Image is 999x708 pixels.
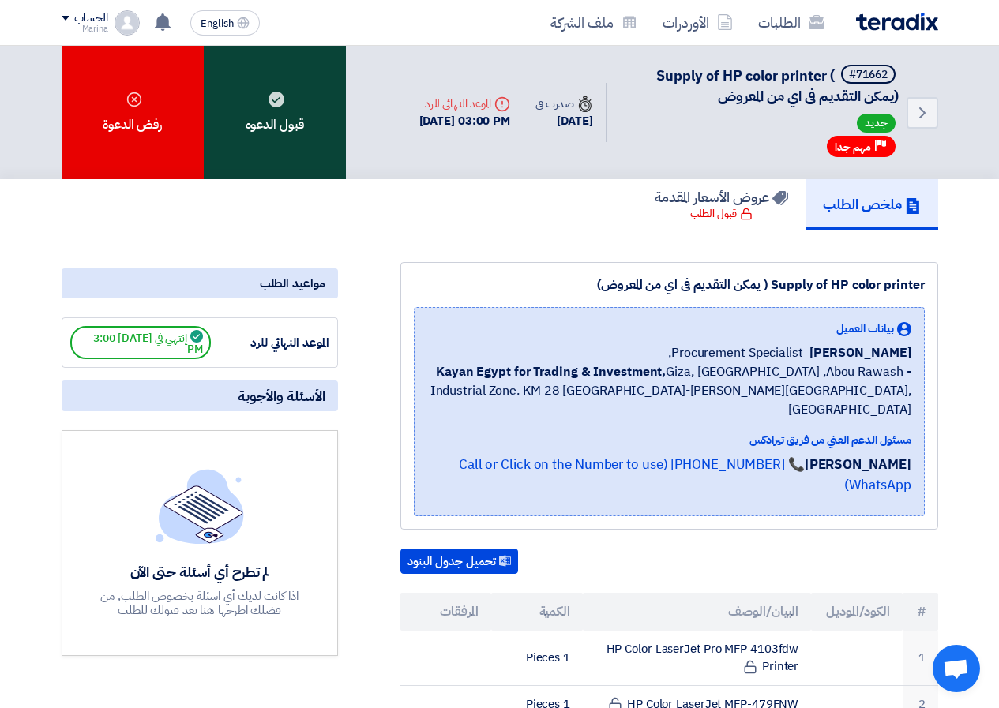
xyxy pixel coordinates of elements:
[400,593,492,631] th: المرفقات
[414,275,925,294] div: Supply of HP color printer ( يمكن التقديم فى اي من المعروض)
[419,112,511,130] div: [DATE] 03:00 PM
[811,593,903,631] th: الكود/الموديل
[62,268,338,298] div: مواعيد الطلب
[70,326,211,359] span: إنتهي في [DATE] 3:00 PM
[805,455,911,474] strong: [PERSON_NAME]
[74,12,108,25] div: الحساب
[849,69,888,81] div: #71662
[535,96,592,112] div: صدرت في
[436,362,666,381] b: Kayan Egypt for Trading & Investment,
[856,13,938,31] img: Teradix logo
[835,140,871,155] span: مهم جدا
[903,631,938,686] td: 1
[809,343,911,362] span: [PERSON_NAME]
[201,18,234,29] span: English
[427,432,911,448] div: مسئول الدعم الفني من فريق تيرادكس
[62,46,204,179] div: رفض الدعوة
[459,455,911,495] a: 📞 [PHONE_NUMBER] (Call or Click on the Number to use WhatsApp)
[583,631,811,686] td: HP Color LaserJet Pro MFP 4103fdw Printer
[656,65,899,107] span: Supply of HP color printer ( يمكن التقديم فى اي من المعروض)
[583,593,811,631] th: البيان/الوصف
[538,4,650,41] a: ملف الشركة
[655,188,788,206] h5: عروض الأسعار المقدمة
[823,195,921,213] h5: ملخص الطلب
[491,631,583,686] td: 1 Pieces
[903,593,938,631] th: #
[85,589,315,617] div: اذا كانت لديك أي اسئلة بخصوص الطلب, من فضلك اطرحها هنا بعد قبولك للطلب
[933,645,980,692] div: Open chat
[156,469,244,543] img: empty_state_list.svg
[238,387,325,405] span: الأسئلة والأجوبة
[419,96,511,112] div: الموعد النهائي للرد
[535,112,592,130] div: [DATE]
[806,179,938,230] a: ملخص الطلب
[427,362,911,419] span: Giza, [GEOGRAPHIC_DATA] ,Abou Rawash - Industrial Zone. KM 28 [GEOGRAPHIC_DATA]-[PERSON_NAME][GEO...
[668,343,803,362] span: Procurement Specialist,
[400,549,518,574] button: تحميل جدول البنود
[211,334,329,352] div: الموعد النهائي للرد
[204,46,346,179] div: قبول الدعوه
[637,179,806,230] a: عروض الأسعار المقدمة قبول الطلب
[836,320,894,337] span: بيانات العميل
[115,10,140,36] img: profile_test.png
[745,4,837,41] a: الطلبات
[62,24,108,33] div: Marina
[857,114,896,133] span: جديد
[85,563,315,581] div: لم تطرح أي أسئلة حتى الآن
[690,206,753,222] div: قبول الطلب
[626,65,899,106] h5: Supply of HP color printer ( يمكن التقديم فى اي من المعروض)
[190,10,260,36] button: English
[650,4,745,41] a: الأوردرات
[491,593,583,631] th: الكمية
